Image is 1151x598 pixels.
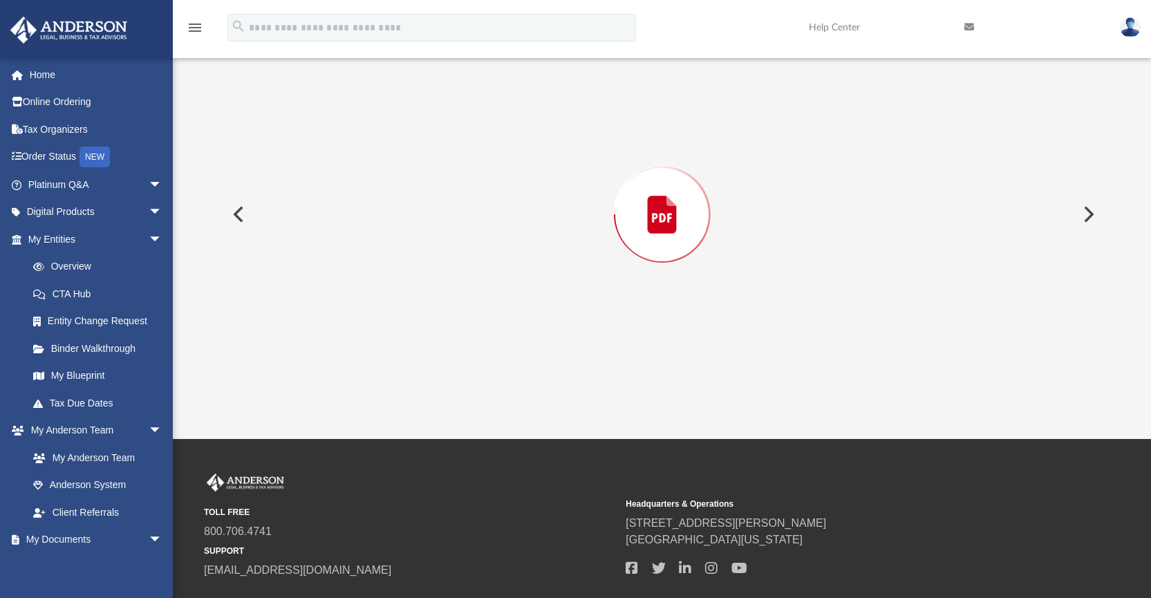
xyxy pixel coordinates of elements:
[6,17,131,44] img: Anderson Advisors Platinum Portal
[149,417,176,445] span: arrow_drop_down
[149,225,176,254] span: arrow_drop_down
[10,225,183,253] a: My Entitiesarrow_drop_down
[10,115,183,143] a: Tax Organizers
[187,26,203,36] a: menu
[10,61,183,88] a: Home
[19,280,183,308] a: CTA Hub
[10,526,176,554] a: My Documentsarrow_drop_down
[10,198,183,226] a: Digital Productsarrow_drop_down
[204,545,616,557] small: SUPPORT
[1120,17,1141,37] img: User Pic
[149,198,176,227] span: arrow_drop_down
[19,362,176,390] a: My Blueprint
[149,171,176,199] span: arrow_drop_down
[626,498,1038,510] small: Headquarters & Operations
[10,143,183,171] a: Order StatusNEW
[187,19,203,36] i: menu
[204,506,616,518] small: TOLL FREE
[1072,195,1103,234] button: Next File
[231,19,246,34] i: search
[204,564,391,576] a: [EMAIL_ADDRESS][DOMAIN_NAME]
[222,195,252,234] button: Previous File
[19,335,183,362] a: Binder Walkthrough
[626,534,803,545] a: [GEOGRAPHIC_DATA][US_STATE]
[79,147,110,167] div: NEW
[10,417,176,445] a: My Anderson Teamarrow_drop_down
[204,525,272,537] a: 800.706.4741
[19,444,169,471] a: My Anderson Team
[19,253,183,281] a: Overview
[10,88,183,116] a: Online Ordering
[149,526,176,554] span: arrow_drop_down
[19,498,176,526] a: Client Referrals
[19,471,176,499] a: Anderson System
[19,389,183,417] a: Tax Due Dates
[626,517,826,529] a: [STREET_ADDRESS][PERSON_NAME]
[19,308,183,335] a: Entity Change Request
[10,171,183,198] a: Platinum Q&Aarrow_drop_down
[204,474,287,492] img: Anderson Advisors Platinum Portal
